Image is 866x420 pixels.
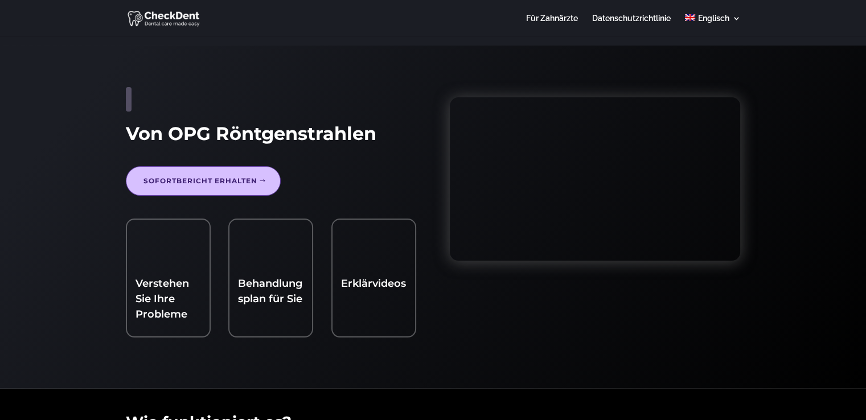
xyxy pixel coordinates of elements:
font: Verstehen Sie Ihre Probleme [136,277,189,320]
a: Englisch [685,14,740,36]
font: Für Zahnärzte [526,14,578,23]
iframe: So laden Sie Ihr Röntgenbild hoch und erhalten sofort eine zweite Meinung [450,97,740,261]
font: Datenschutzrichtlinie [592,14,671,23]
img: CheckDent [128,9,201,27]
a: Sofortbericht erhalten [126,166,281,196]
font: Sofortbericht erhalten [143,176,257,185]
a: Behandlungsplan für Sie [238,277,302,305]
font: Von OPG Röntgenstrahlen [126,122,376,145]
a: Für Zahnärzte [526,14,578,36]
a: Datenschutzrichtlinie [592,14,671,36]
font: Englisch [698,14,729,23]
a: Erklärvideos [341,277,406,290]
